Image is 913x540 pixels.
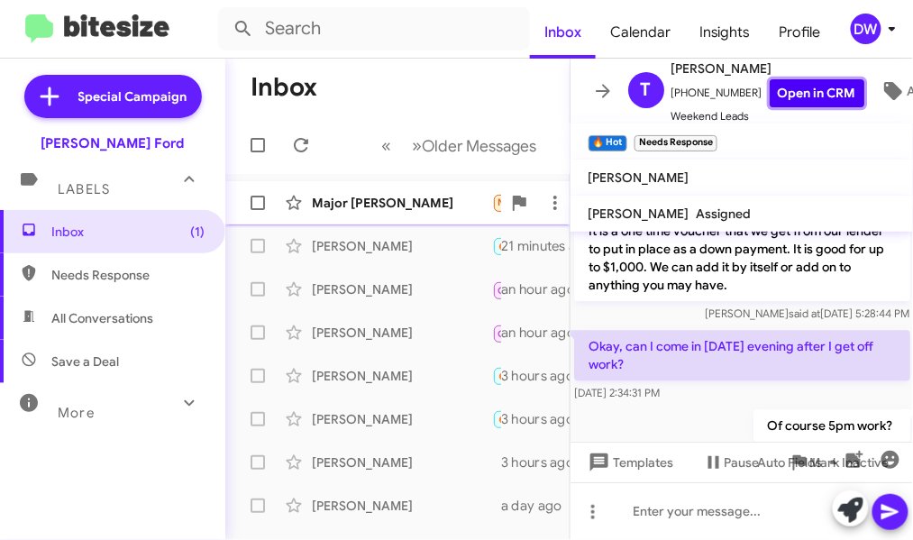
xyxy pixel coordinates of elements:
small: 🔥 Hot [589,135,627,151]
span: T [641,76,652,105]
span: » [413,134,423,157]
div: DW [851,14,881,44]
span: 🔥 Hot [498,240,529,252]
div: 21 minutes ago [501,237,607,255]
span: Weekend Leads [671,107,864,125]
span: More [58,405,95,421]
div: Are you able to stop by to see what we can offer you ? [492,497,501,515]
span: All Conversations [51,309,153,327]
div: Ok no worries, I will get you on the schedule now [492,408,501,429]
p: Of course 5pm work? [753,409,909,442]
a: Insights [685,6,765,59]
span: « [382,134,392,157]
div: 3 hours ago [501,367,589,385]
div: [PERSON_NAME] [312,280,492,298]
span: Call Them [498,328,545,340]
div: an hour ago [501,280,589,298]
span: Auto Fields [758,446,845,479]
button: Auto Fields [744,446,859,479]
p: Okay, can I come in [DATE] evening after I get off work? [574,330,910,380]
div: [PERSON_NAME] Ford [41,134,185,152]
span: [PERSON_NAME] [589,206,689,222]
div: Major [PERSON_NAME] [312,194,492,212]
div: an hour ago [501,324,589,342]
div: Ok [492,365,501,386]
button: DW [835,14,893,44]
span: (1) [190,223,205,241]
small: Needs Response [635,135,717,151]
div: [PERSON_NAME] [312,453,492,471]
a: Inbox [530,6,596,59]
input: Search [218,7,530,50]
div: [PERSON_NAME] [312,497,492,515]
div: [PERSON_NAME] [312,367,492,385]
span: Older Messages [423,136,537,156]
span: [PERSON_NAME] [DATE] 5:28:44 PM [705,307,909,320]
div: 3 hours ago [501,410,589,428]
span: Needs Response [51,266,205,284]
div: I changed my mind. Sorry for the inconvenience. [492,453,501,471]
span: [DATE] 2:34:31 PM [574,386,660,399]
span: Special Campaign [78,87,187,105]
a: Open in CRM [770,79,864,107]
span: [PERSON_NAME] [589,169,689,186]
span: Labels [58,181,110,197]
a: Profile [765,6,835,59]
button: Previous [371,127,403,164]
div: Inbound Call [492,278,501,300]
div: a day ago [501,497,577,515]
a: Special Campaign [24,75,202,118]
span: Save a Deal [51,352,119,371]
button: Templates [571,446,689,479]
span: Assigned [697,206,752,222]
div: [PERSON_NAME] [312,324,492,342]
nav: Page navigation example [372,127,548,164]
span: [PERSON_NAME] [671,58,864,79]
h1: Inbox [251,73,317,102]
div: Yes [492,235,501,256]
span: 🔥 Hot [498,370,529,381]
div: [PERSON_NAME] [312,410,492,428]
div: [PERSON_NAME] [312,237,492,255]
div: Inbound Call [492,321,501,343]
span: 🔥 Hot [498,413,529,425]
span: Call Them [498,285,545,297]
p: It is a one time voucher that we get from our lender to put in place as a down payment. It is goo... [574,215,910,301]
span: Templates [585,446,674,479]
button: Pause [689,446,774,479]
button: Next [402,127,548,164]
span: said at [789,307,820,320]
div: 3 hours ago [501,453,589,471]
span: [PHONE_NUMBER] [671,79,864,107]
a: Calendar [596,6,685,59]
span: Inbox [51,223,205,241]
